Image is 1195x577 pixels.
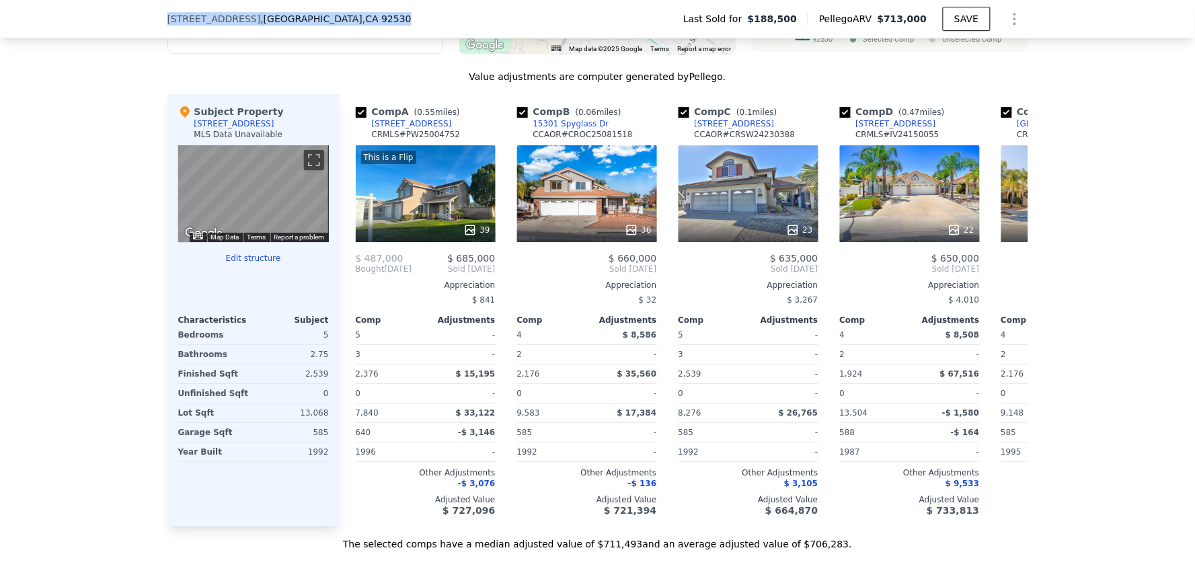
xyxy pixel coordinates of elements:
[456,369,496,379] span: $ 15,195
[748,315,818,325] div: Adjustments
[472,295,495,305] span: $ 841
[840,280,980,291] div: Appreciation
[551,45,561,51] button: Keyboard shortcuts
[856,129,939,140] div: CRMLS # IV24150055
[910,315,980,325] div: Adjustments
[949,295,980,305] span: $ 4,010
[679,443,746,461] div: 1992
[679,389,684,398] span: 0
[178,253,329,264] button: Edit structure
[840,118,936,129] a: [STREET_ADDRESS]
[1001,264,1141,274] span: Sold [DATE]
[517,105,627,118] div: Comp B
[412,264,495,274] span: Sold [DATE]
[840,369,863,379] span: 1,924
[428,384,496,403] div: -
[458,428,495,437] span: -$ 3,146
[840,467,980,478] div: Other Adjustments
[840,494,980,505] div: Adjusted Value
[679,330,684,340] span: 5
[679,494,818,505] div: Adjusted Value
[894,108,950,117] span: ( miles)
[1001,369,1024,379] span: 2,176
[167,70,1028,83] div: Value adjustments are computer generated by Pellego .
[942,408,979,418] span: -$ 1,580
[751,384,818,403] div: -
[943,35,1002,44] text: Unselected Comp
[639,295,657,305] span: $ 32
[517,345,584,364] div: 2
[178,345,251,364] div: Bathrooms
[679,264,818,274] span: Sold [DATE]
[840,443,907,461] div: 1987
[456,408,496,418] span: $ 33,122
[356,264,385,274] span: Bought
[1017,118,1102,129] div: [GEOGRAPHIC_DATA]
[256,423,329,442] div: 585
[679,428,694,437] span: 585
[731,108,782,117] span: ( miles)
[356,428,371,437] span: 640
[256,364,329,383] div: 2,539
[533,129,633,140] div: CCAOR # CROC25081518
[840,315,910,325] div: Comp
[587,315,657,325] div: Adjustments
[931,253,979,264] span: $ 650,000
[182,225,226,242] a: Open this area in Google Maps (opens a new window)
[463,36,507,54] img: Google
[623,330,656,340] span: $ 8,586
[247,233,266,241] a: Terms (opens in new tab)
[590,423,657,442] div: -
[356,280,496,291] div: Appreciation
[517,494,657,505] div: Adjusted Value
[913,443,980,461] div: -
[578,108,596,117] span: 0.06
[167,527,1028,551] div: The selected comps have a median adjusted value of $711,493 and an average adjusted value of $706...
[442,505,495,516] span: $ 727,096
[178,145,329,242] div: Street View
[517,369,540,379] span: 2,176
[943,7,990,31] button: SAVE
[1001,330,1007,340] span: 4
[178,325,251,344] div: Bedrooms
[740,108,753,117] span: 0.1
[447,253,495,264] span: $ 685,000
[617,408,657,418] span: $ 17,384
[356,408,379,418] span: 7,840
[428,325,496,344] div: -
[517,264,657,274] span: Sold [DATE]
[356,494,496,505] div: Adjusted Value
[840,105,950,118] div: Comp D
[256,345,329,364] div: 2.75
[878,13,927,24] span: $713,000
[751,325,818,344] div: -
[1001,315,1071,325] div: Comp
[683,12,748,26] span: Last Sold for
[517,443,584,461] div: 1992
[517,315,587,325] div: Comp
[356,330,361,340] span: 5
[356,105,465,118] div: Comp A
[517,428,533,437] span: 585
[779,408,818,418] span: $ 26,765
[784,479,818,488] span: $ 3,105
[356,253,403,264] span: $ 487,000
[787,295,818,305] span: $ 3,267
[751,423,818,442] div: -
[409,108,465,117] span: ( miles)
[840,264,980,274] span: Sold [DATE]
[840,330,845,340] span: 4
[356,118,452,129] a: [STREET_ADDRESS]
[1017,129,1106,140] div: CRMLS # SW25000739
[751,443,818,461] div: -
[570,45,643,52] span: Map data ©2025 Google
[679,105,783,118] div: Comp C
[590,443,657,461] div: -
[1001,5,1028,32] button: Show Options
[679,315,748,325] div: Comp
[356,315,426,325] div: Comp
[356,264,412,274] div: [DATE]
[628,479,657,488] span: -$ 136
[194,118,274,129] div: [STREET_ADDRESS]
[356,443,423,461] div: 1996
